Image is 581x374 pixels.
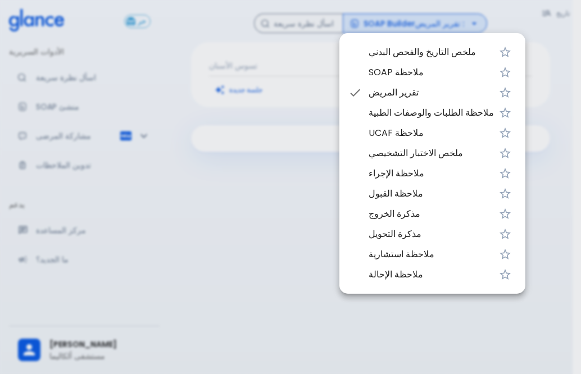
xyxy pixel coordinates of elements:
button: مفضل [494,183,516,205]
font: ملاحظة القبول [369,187,423,200]
font: ملاحظة الإحالة [369,268,423,281]
font: ملخص الاختبار التشخيصي [369,147,463,159]
button: مفضل [494,162,516,185]
button: مفضل [494,243,516,266]
font: مذكرة التحويل [369,227,421,240]
button: مفضل [494,41,516,63]
font: ملاحظة الإجراء [369,167,424,180]
font: ملاحظة استشارية [369,248,434,261]
button: مفضل [494,102,516,124]
font: ملخص التاريخ والفحص البدني [369,45,476,58]
button: مفضل [494,61,516,84]
button: مفضل [494,142,516,165]
button: مفضل [494,263,516,286]
button: مفضل [494,81,516,104]
button: مفضل [494,223,516,245]
font: مذكرة الخروج [369,207,420,220]
font: ملاحظة الطلبات والوصفات الطبية [369,106,494,119]
button: مفضل [494,122,516,144]
font: ملاحظة UCAF [369,126,424,139]
font: ملاحظة SOAP [369,66,424,79]
button: مفضل [494,203,516,225]
font: تقرير المريض [369,86,419,99]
